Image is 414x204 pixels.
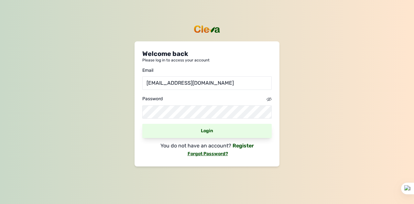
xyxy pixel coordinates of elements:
p: You do not have an account? [160,142,231,150]
p: Please log in to access your account [142,58,272,62]
p: Welcome back [142,49,272,58]
a: Forgot Password? [186,151,228,156]
a: Register [231,143,254,149]
img: cleva_logo.png [193,25,221,34]
div: Password [142,96,163,102]
div: Login [142,124,272,138]
div: Email [142,67,272,74]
